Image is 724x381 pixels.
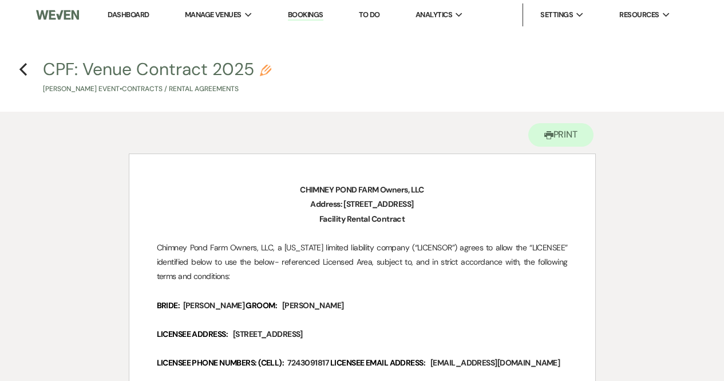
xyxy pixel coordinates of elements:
[185,9,242,21] span: Manage Venues
[157,358,284,368] strong: LICENSEE PHONE NUMBERS: (CELL):
[157,241,568,284] p: Chimney Pond Farm Owners, LLC, a [US_STATE] limited liability company (“LICENSOR”) agrees to allo...
[36,3,78,27] img: Weven Logo
[359,10,380,19] a: To Do
[281,299,345,312] span: [PERSON_NAME]
[108,10,149,19] a: Dashboard
[319,214,405,224] strong: Facility Rental Contract
[286,356,330,370] span: 7243091817
[43,84,271,95] p: [PERSON_NAME] Event • Contracts / Rental Agreements
[182,299,246,312] span: [PERSON_NAME]
[43,61,271,95] button: CPF: Venue Contract 2025[PERSON_NAME] Event•Contracts / Rental Agreements
[300,184,424,195] strong: CHIMNEY POND FARM Owners, LLC
[540,9,573,21] span: Settings
[619,9,659,21] span: Resources
[528,123,594,147] button: Print
[157,300,180,311] strong: BRIDE:
[288,10,323,21] a: Bookings
[157,329,228,339] strong: LICENSEE ADDRESS:
[416,9,452,21] span: Analytics
[330,358,425,368] strong: LICENSEE EMAIL ADDRESS:
[232,328,304,341] span: [STREET_ADDRESS]
[429,356,561,370] span: [EMAIL_ADDRESS][DOMAIN_NAME]
[246,300,277,311] strong: GROOM:
[310,199,413,209] strong: Address: [STREET_ADDRESS]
